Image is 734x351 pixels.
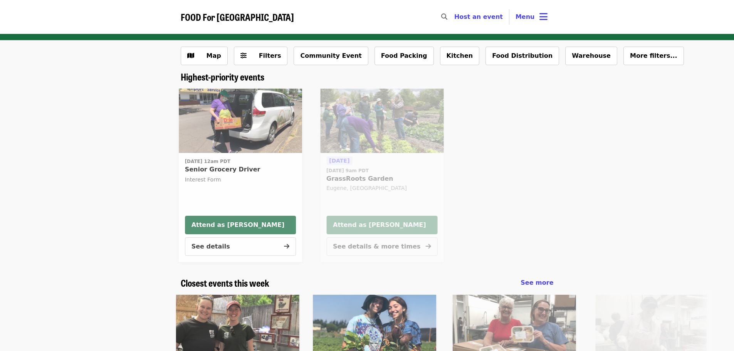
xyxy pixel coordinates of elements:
span: More filters... [630,52,677,59]
a: Host an event [454,13,503,20]
span: Map [207,52,221,59]
button: Food Packing [375,47,434,65]
time: [DATE] 12am PDT [185,158,230,165]
button: Kitchen [440,47,480,65]
div: Eugene, [GEOGRAPHIC_DATA] [326,185,437,191]
button: Filters (0 selected) [234,47,288,65]
i: arrow-right icon [284,243,289,250]
button: More filters... [623,47,684,65]
div: Closest events this week [175,277,560,289]
span: See details & more times [333,243,420,250]
button: See details & more times [326,237,437,256]
a: Closest events this week [181,277,269,289]
span: Highest-priority events [181,70,264,83]
i: arrow-right icon [425,243,431,250]
span: [DATE] [329,158,349,164]
span: Filters [259,52,281,59]
i: search icon [441,13,447,20]
span: GrassRoots Garden [326,174,437,183]
span: See details [191,243,230,250]
button: Toggle account menu [509,8,554,26]
button: Community Event [294,47,368,65]
img: Senior Grocery Driver organized by FOOD For Lane County [179,89,302,153]
span: Attend as [PERSON_NAME] [191,220,289,230]
i: bars icon [539,11,548,22]
input: Search [452,8,458,26]
span: Closest events this week [181,276,269,289]
span: Menu [516,13,535,20]
a: GrassRoots Garden [320,89,443,153]
button: Attend as [PERSON_NAME] [185,216,296,234]
i: sliders-h icon [240,52,247,59]
span: Attend as [PERSON_NAME] [333,220,431,230]
a: See details for "GrassRoots Garden" [326,156,437,193]
a: See more [521,278,553,287]
time: [DATE] 9am PDT [326,167,369,174]
button: Show map view [181,47,228,65]
img: GrassRoots Garden organized by FOOD For Lane County [320,89,443,153]
span: Senior Grocery Driver [185,165,296,174]
a: See details for "Senior Grocery Driver" [185,156,296,185]
a: Highest-priority events [181,71,264,82]
button: Attend as [PERSON_NAME] [326,216,437,234]
span: See more [521,279,553,286]
button: See details [185,237,296,256]
span: FOOD For [GEOGRAPHIC_DATA] [181,10,294,24]
button: Food Distribution [485,47,559,65]
div: Highest-priority events [175,71,560,82]
a: FOOD For [GEOGRAPHIC_DATA] [181,12,294,23]
button: Warehouse [565,47,617,65]
a: Senior Grocery Driver [179,89,302,153]
span: Interest Form [185,176,221,183]
i: map icon [187,52,194,59]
